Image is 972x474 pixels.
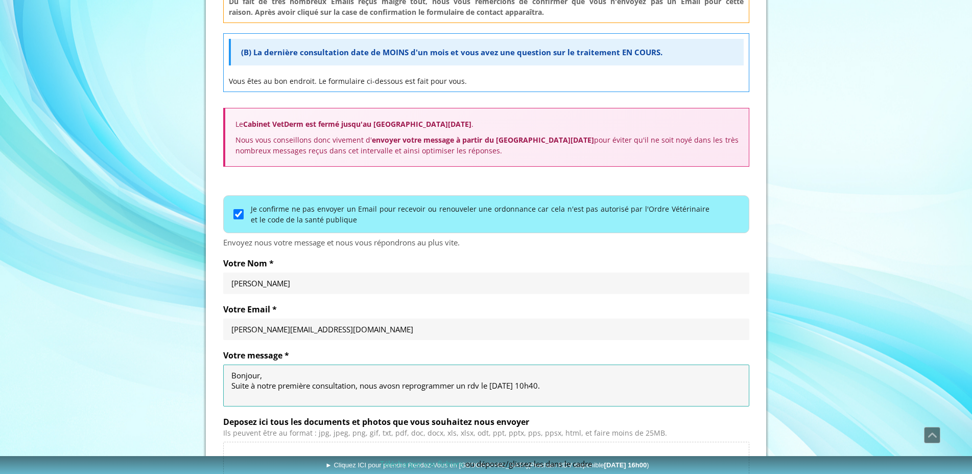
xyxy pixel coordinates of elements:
[231,370,741,401] textarea: Bonjour, Suite à notre première consultation, nous avosn reprogrammer un rdv le [DATE] 10h40.
[235,119,739,129] p: Le .
[223,258,749,268] label: Votre Nom *
[223,304,749,314] label: Votre Email *
[251,204,709,225] label: Je confirme ne pas envoyer un Email pour recevoir ou renouveler une ordonnance car cela n'est pas...
[223,237,749,248] div: Envoyez nous votre message et nous vous répondrons au plus vite.
[231,324,741,334] input: Votre Email *
[223,350,749,360] label: Votre message *
[235,134,739,156] p: Nous vous conseillons donc vivement d' pour éviter qu'il ne soit noyé dans les très nombreux mess...
[372,135,594,145] strong: envoyer votre message à partir du [GEOGRAPHIC_DATA][DATE]
[229,76,744,86] p: Vous êtes au bon endroit. Le formulaire ci-dessous est fait pour vous.
[241,47,662,57] span: (B) La dernière consultation date de MOINS d'un mois et vous avez une question sur le traitement ...
[243,119,471,129] strong: Cabinet VetDerm est fermé jusqu'au [GEOGRAPHIC_DATA][DATE]
[924,427,940,443] span: Défiler vers le haut
[223,429,749,438] div: Ils peuvent être au format : jpg, jpeg, png, gif, txt, pdf, doc, docx, xls, xlsx, odt, ppt, pptx,...
[231,278,741,288] input: Votre Nom *
[223,417,749,427] label: Deposez ici tous les documents et photos que vous souhaitez nous envoyer
[924,427,940,443] a: Défiler vers le haut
